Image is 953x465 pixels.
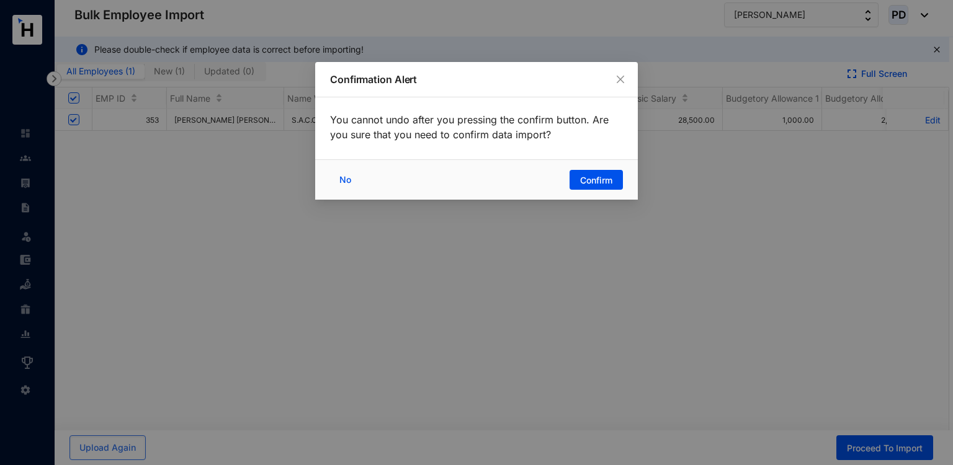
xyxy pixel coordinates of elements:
button: Close [614,73,627,86]
p: Confirmation Alert [330,72,623,87]
span: close [615,74,625,84]
span: No [339,173,351,187]
button: Confirm [570,170,623,190]
p: You cannot undo after you pressing the confirm button. Are you sure that you need to confirm data... [330,112,623,142]
button: No [330,170,364,190]
span: Confirm [580,174,612,187]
